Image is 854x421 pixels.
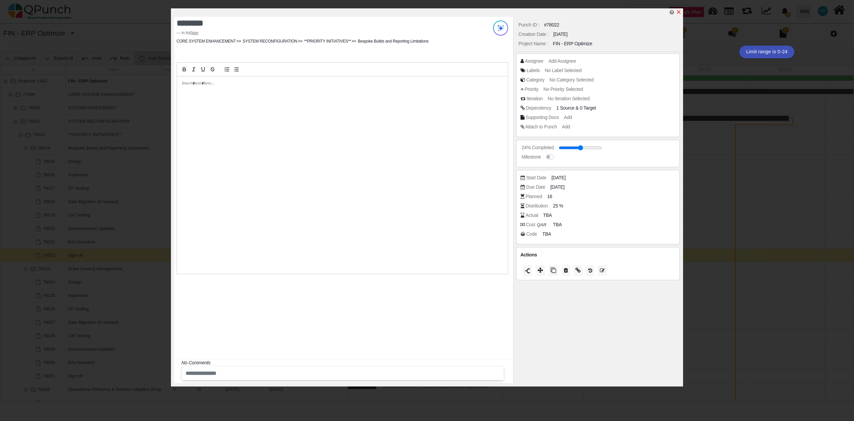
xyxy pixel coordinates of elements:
button: Move [536,265,545,276]
span: [DATE] [551,174,565,181]
button: Delete [562,265,570,276]
b: QAR [537,222,546,227]
span: Add [562,124,570,129]
div: Labels [527,67,540,74]
div: 24% Completed [522,144,554,151]
div: Actual [526,212,538,219]
i: TBA [542,231,551,237]
div: Milestone [522,154,541,161]
button: Copy Link [573,265,583,276]
span: TBA [553,221,562,228]
span: & [556,105,596,112]
span: Actions [521,252,537,257]
i: No Comments [182,360,210,365]
span: Add Assignee [548,58,576,64]
div: Category [526,76,545,83]
button: Copy [549,265,558,276]
button: Edit [598,265,607,276]
div: Due Date [526,184,545,191]
div: Priority [525,86,538,93]
div: Iteration [527,95,543,102]
span: [DATE] [550,184,564,191]
div: Dependency [526,105,551,112]
span: 16 [547,193,552,200]
div: Cost [526,221,548,228]
span: No Category Selected [550,77,594,82]
button: History [586,265,594,276]
div: Attach to Punch [525,123,557,130]
span: Add [564,115,572,120]
div: Planned [526,193,542,200]
img: split.9d50320.png [525,268,530,274]
span: TBA [543,212,552,219]
div: Assignee [525,58,543,65]
span: No Priority Selected [543,86,583,92]
span: No Iteration Selected [548,96,590,101]
div: Start Date [526,174,546,181]
span: No Label Selected [545,68,582,73]
div: Code [526,231,537,238]
span: 0 Target [580,105,596,111]
div: Supporting Docs [526,114,559,121]
div: Distribution [526,202,548,209]
div: Limit range is 0-24 [739,46,794,58]
span: <div class="badge badge-secondary"> BAU transtion FS</div> [556,105,574,111]
span: 25 % [553,202,563,209]
button: Split [523,265,532,276]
